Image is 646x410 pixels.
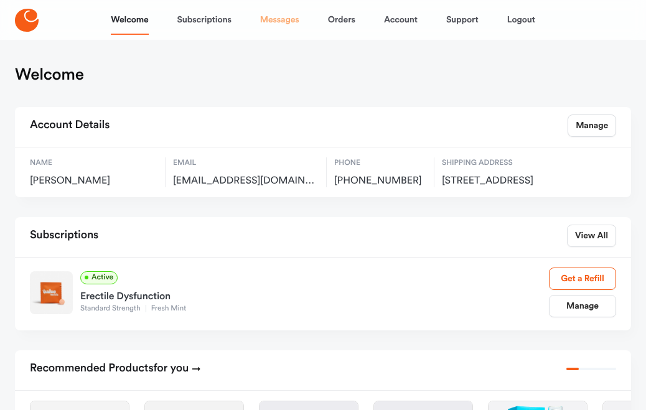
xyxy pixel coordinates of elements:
[80,284,549,314] a: Erectile DysfunctionStandard StrengthFresh Mint
[442,157,576,169] span: Shipping Address
[80,284,549,304] div: Erectile Dysfunction
[334,175,426,187] span: [PHONE_NUMBER]
[30,114,110,137] h2: Account Details
[177,5,232,35] a: Subscriptions
[384,5,418,35] a: Account
[328,5,355,35] a: Orders
[549,295,616,317] a: Manage
[30,225,98,247] h2: Subscriptions
[30,358,201,380] h2: Recommended Products
[30,157,157,169] span: Name
[15,65,84,85] h1: Welcome
[549,268,616,290] a: Get a Refill
[154,363,189,374] span: for you
[568,114,616,137] a: Manage
[260,5,299,35] a: Messages
[80,271,118,284] span: Active
[334,157,426,169] span: Phone
[30,271,73,314] img: Standard Strength
[80,305,146,312] span: Standard Strength
[173,157,319,169] span: Email
[173,175,319,187] span: breakthesilence1014@gmail.com
[146,305,192,312] span: Fresh Mint
[567,225,616,247] a: View All
[111,5,148,35] a: Welcome
[30,175,157,187] span: [PERSON_NAME]
[442,175,576,187] span: 105 West Mojave Rose Ave, Ridgecrest, US, 93555
[446,5,479,35] a: Support
[507,5,535,35] a: Logout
